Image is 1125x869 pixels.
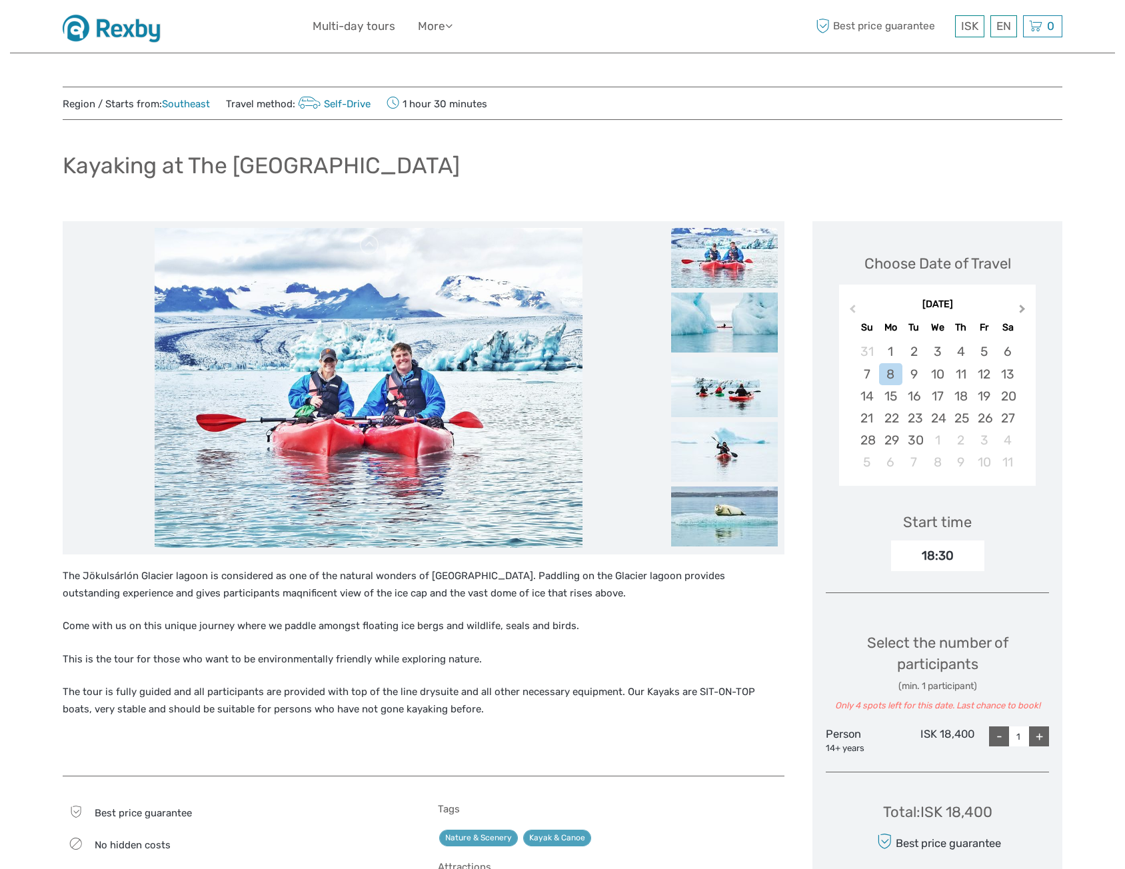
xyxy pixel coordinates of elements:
span: No hidden costs [95,839,171,851]
div: Choose Sunday, July 5th, 2026 [855,451,878,473]
div: Choose Thursday, July 9th, 2026 [949,451,972,473]
div: Choose Saturday, June 20th, 2026 [996,385,1019,407]
div: 18:30 [891,540,984,571]
a: Nature & Scenery [439,830,518,846]
div: EN [990,15,1017,37]
a: More [418,17,453,36]
p: Come with us on this unique journey where we paddle amongst floating ice bergs and wildlife, seal... [63,618,784,635]
div: Best price guarantee [874,830,1001,853]
img: d34d726afc864ef5a9735ed42058e64a_main_slider.jpeg [155,228,582,548]
div: Choose Friday, June 5th, 2026 [972,341,996,363]
div: Fr [972,319,996,337]
p: We're away right now. Please check back later! [19,23,151,34]
span: Travel method: [226,94,371,113]
div: Select the number of participants [826,632,1049,712]
p: The tour is fully guided and all participants are provided with top of the line drysuite and all ... [63,684,784,718]
div: Choose Date of Travel [864,253,1011,274]
div: Choose Tuesday, July 7th, 2026 [902,451,926,473]
div: Choose Thursday, July 2nd, 2026 [949,429,972,451]
div: Choose Tuesday, June 16th, 2026 [902,385,926,407]
p: This is the tour for those who want to be environmentally friendly while exploring nature. [63,651,784,668]
div: Choose Monday, July 6th, 2026 [879,451,902,473]
h5: Tags [438,803,785,815]
div: Only 4 spots left for this date. Last chance to book! [826,700,1049,712]
div: + [1029,726,1049,746]
div: (min. 1 participant) [826,680,1049,693]
div: Choose Friday, June 19th, 2026 [972,385,996,407]
img: 36c684363e1a4878a46e8a205f459547_slider_thumbnail.jpeg [671,357,778,417]
img: 84872b46d62f45ca9cc055dd3108d87f_slider_thumbnail.jpeg [671,422,778,482]
div: month 2026-06 [843,341,1031,473]
div: Choose Thursday, June 11th, 2026 [949,363,972,385]
a: Kayak & Canoe [523,830,591,846]
div: [DATE] [839,298,1036,312]
button: Open LiveChat chat widget [153,21,169,37]
span: ISK [961,19,978,33]
a: Self-Drive [295,98,371,110]
div: Choose Friday, June 26th, 2026 [972,407,996,429]
img: d34d726afc864ef5a9735ed42058e64a_slider_thumbnail.jpeg [671,228,778,288]
div: Person [826,726,900,754]
a: Southeast [162,98,210,110]
img: 1430-dd05a757-d8ed-48de-a814-6052a4ad6914_logo_small.jpg [63,10,170,43]
button: Previous Month [840,301,862,323]
div: Choose Saturday, July 4th, 2026 [996,429,1019,451]
div: Choose Monday, June 29th, 2026 [879,429,902,451]
div: ISK 18,400 [900,726,975,754]
div: Th [949,319,972,337]
div: Choose Wednesday, June 17th, 2026 [926,385,949,407]
div: Choose Friday, June 12th, 2026 [972,363,996,385]
div: Choose Thursday, June 4th, 2026 [949,341,972,363]
div: Choose Monday, June 22nd, 2026 [879,407,902,429]
div: Choose Monday, June 15th, 2026 [879,385,902,407]
span: Region / Starts from: [63,97,210,111]
div: Choose Tuesday, June 23rd, 2026 [902,407,926,429]
div: Total : ISK 18,400 [883,802,992,822]
div: Choose Monday, June 1st, 2026 [879,341,902,363]
div: Choose Thursday, June 25th, 2026 [949,407,972,429]
a: Multi-day tours [313,17,395,36]
div: Choose Tuesday, June 2nd, 2026 [902,341,926,363]
div: Choose Wednesday, July 8th, 2026 [926,451,949,473]
div: Choose Tuesday, June 9th, 2026 [902,363,926,385]
span: 1 hour 30 minutes [387,94,487,113]
span: Best price guarantee [95,807,192,819]
p: The Jökulsárlón Glacier lagoon is considered as one of the natural wonders of [GEOGRAPHIC_DATA]. ... [63,568,784,602]
div: Mo [879,319,902,337]
h1: Kayaking at The [GEOGRAPHIC_DATA] [63,152,460,179]
div: Choose Sunday, June 21st, 2026 [855,407,878,429]
div: Choose Saturday, June 6th, 2026 [996,341,1019,363]
div: Choose Saturday, June 27th, 2026 [996,407,1019,429]
div: Choose Wednesday, June 3rd, 2026 [926,341,949,363]
div: Choose Wednesday, June 24th, 2026 [926,407,949,429]
span: 0 [1045,19,1056,33]
div: Choose Friday, July 10th, 2026 [972,451,996,473]
div: Tu [902,319,926,337]
div: Choose Sunday, June 7th, 2026 [855,363,878,385]
div: Choose Wednesday, June 10th, 2026 [926,363,949,385]
div: Su [855,319,878,337]
div: Choose Sunday, June 28th, 2026 [855,429,878,451]
div: Choose Saturday, June 13th, 2026 [996,363,1019,385]
div: Start time [903,512,972,532]
button: Next Month [1013,301,1034,323]
img: 104084e0c7bb471fb3be481cf022df1e_slider_thumbnail.jpeg [671,486,778,546]
div: 14+ years [826,742,900,755]
div: Choose Monday, June 8th, 2026 [879,363,902,385]
div: Choose Thursday, June 18th, 2026 [949,385,972,407]
span: Best price guarantee [812,15,952,37]
div: Choose Wednesday, July 1st, 2026 [926,429,949,451]
div: Choose Sunday, June 14th, 2026 [855,385,878,407]
div: Choose Friday, July 3rd, 2026 [972,429,996,451]
div: Choose Sunday, May 31st, 2026 [855,341,878,363]
div: Choose Tuesday, June 30th, 2026 [902,429,926,451]
img: fcb44e31d0394773acfa854906b243ac_slider_thumbnail.jpeg [671,293,778,353]
div: Choose Saturday, July 11th, 2026 [996,451,1019,473]
div: We [926,319,949,337]
div: Sa [996,319,1019,337]
div: - [989,726,1009,746]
